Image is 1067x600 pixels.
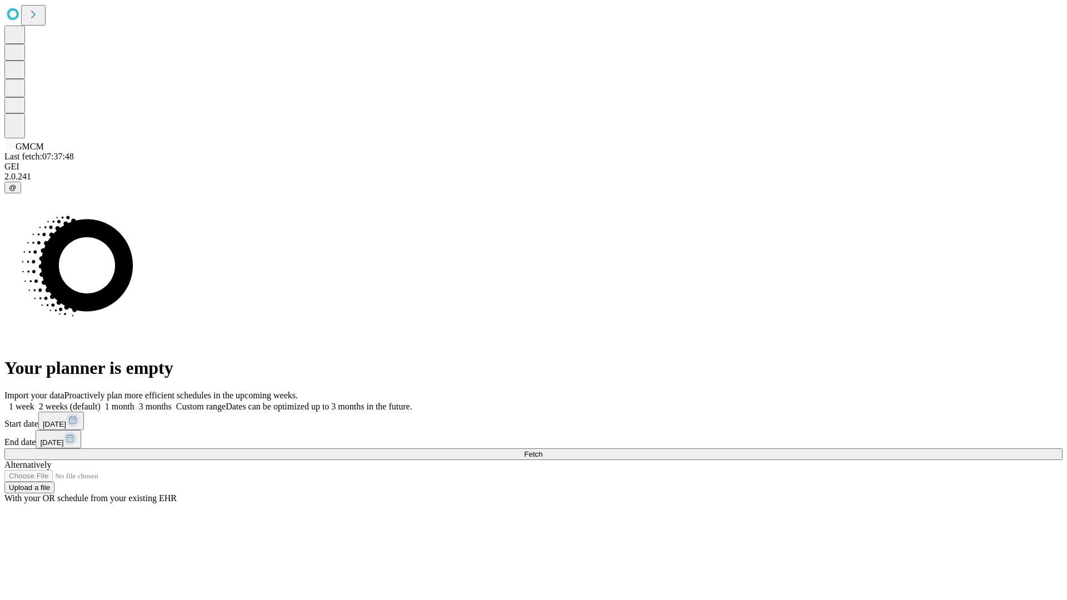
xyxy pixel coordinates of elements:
[139,402,172,411] span: 3 months
[524,450,542,458] span: Fetch
[4,172,1063,182] div: 2.0.241
[40,438,63,447] span: [DATE]
[4,493,177,503] span: With your OR schedule from your existing EHR
[105,402,134,411] span: 1 month
[9,402,34,411] span: 1 week
[4,482,54,493] button: Upload a file
[4,358,1063,378] h1: Your planner is empty
[16,142,44,151] span: GMCM
[176,402,226,411] span: Custom range
[4,430,1063,448] div: End date
[38,412,84,430] button: [DATE]
[43,420,66,428] span: [DATE]
[9,183,17,192] span: @
[4,412,1063,430] div: Start date
[39,402,101,411] span: 2 weeks (default)
[4,448,1063,460] button: Fetch
[36,430,81,448] button: [DATE]
[4,152,74,161] span: Last fetch: 07:37:48
[4,162,1063,172] div: GEI
[4,460,51,469] span: Alternatively
[4,182,21,193] button: @
[64,391,298,400] span: Proactively plan more efficient schedules in the upcoming weeks.
[4,391,64,400] span: Import your data
[226,402,412,411] span: Dates can be optimized up to 3 months in the future.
